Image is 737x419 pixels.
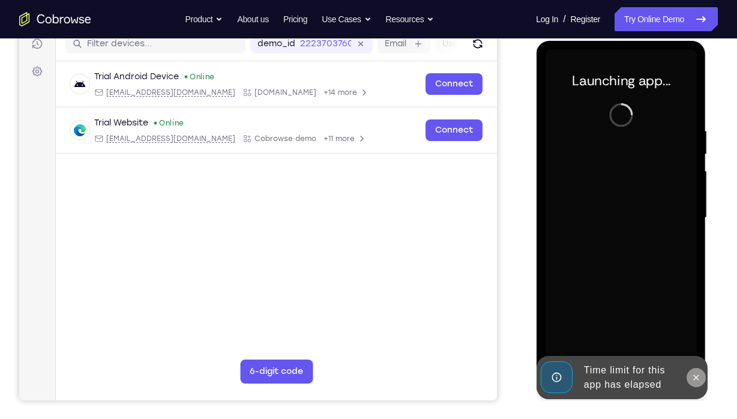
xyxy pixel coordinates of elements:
div: App [223,136,297,145]
div: App [223,89,297,99]
a: Log In [536,7,558,31]
div: Trial Android Device [75,73,160,85]
button: Resources [386,7,435,31]
a: Go to the home page [19,12,91,26]
div: New devices found. [166,77,168,80]
label: demo_id [238,40,276,52]
div: Trial Website [75,119,129,131]
a: Try Online Demo [615,7,718,31]
div: Online [134,120,165,130]
div: Online [164,74,196,83]
span: +14 more [304,89,338,99]
span: web@example.com [87,136,216,145]
button: Refresh [449,36,468,55]
button: Product [185,7,223,31]
span: Cobrowse demo [235,136,297,145]
input: Filter devices... [68,40,219,52]
div: New devices found. [135,124,137,126]
button: Use Cases [322,7,371,31]
a: Pricing [283,7,307,31]
a: Register [571,7,600,31]
span: Cobrowse.io [235,89,297,99]
a: About us [237,7,268,31]
div: Time limit for this app has elapsed [43,318,148,356]
div: Email [75,89,216,99]
span: / [563,12,565,26]
a: Connect [406,75,463,97]
label: Email [365,40,387,52]
span: +11 more [304,136,335,145]
a: Connect [406,121,463,143]
h1: Connect [46,7,112,26]
button: 6-digit code [221,361,293,385]
div: Open device details [37,63,478,109]
span: android@example.com [87,89,216,99]
div: Open device details [37,109,478,155]
label: User ID [423,40,454,52]
div: Email [75,136,216,145]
